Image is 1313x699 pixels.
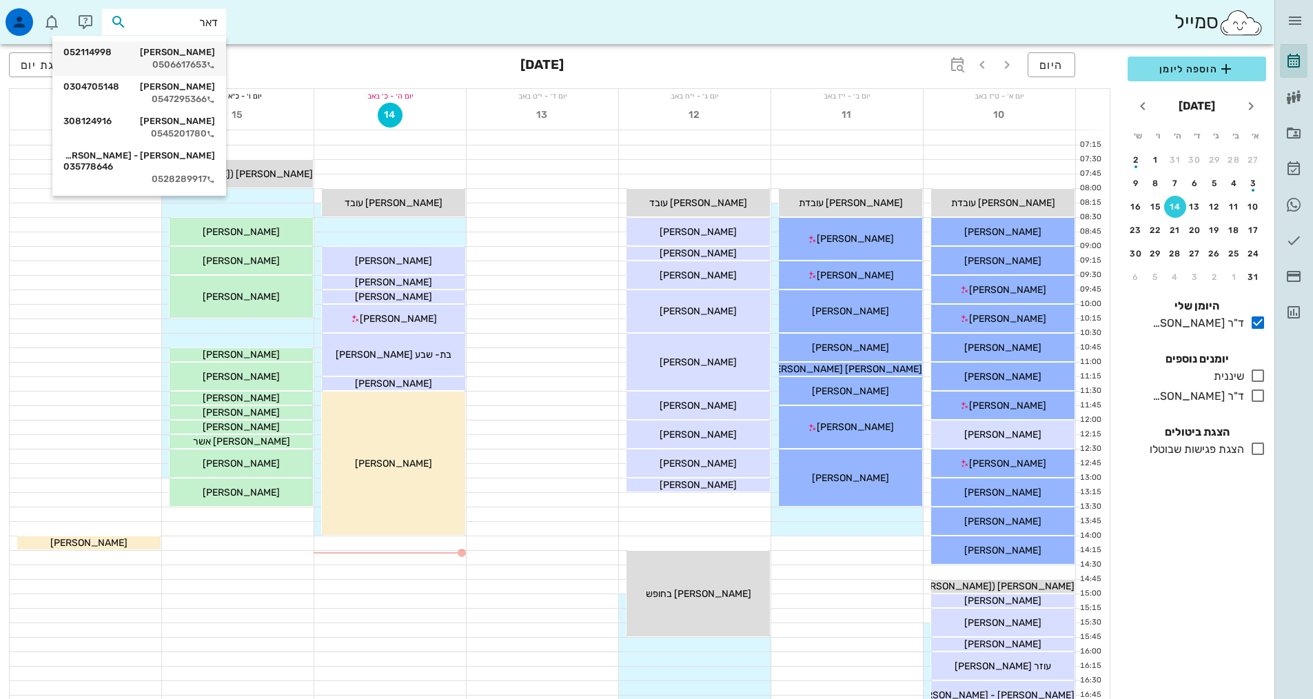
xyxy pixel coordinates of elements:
div: 08:30 [1076,212,1104,223]
div: 09:45 [1076,284,1104,296]
span: 14 [378,109,402,121]
button: 31 [1243,266,1265,288]
div: 10:00 [1076,298,1104,310]
span: בת- שבע [PERSON_NAME] [336,349,451,361]
div: 0528289917 [63,174,215,185]
div: 15 [1145,202,1167,212]
span: [PERSON_NAME] [660,270,737,281]
button: 24 [1243,243,1265,265]
button: 19 [1203,219,1225,241]
div: 31 [1243,272,1265,282]
span: [PERSON_NAME] [964,371,1041,383]
button: 11 [1223,196,1245,218]
div: 2 [1125,155,1147,165]
span: [PERSON_NAME] עובד [649,197,747,209]
div: 9 [1125,179,1147,188]
span: 11 [835,109,859,121]
span: [PERSON_NAME] [812,305,889,317]
button: הוספה ליומן [1128,57,1266,81]
th: ה׳ [1168,124,1186,148]
span: [PERSON_NAME] [355,378,432,389]
div: 12:30 [1076,443,1104,455]
div: ד"ר [PERSON_NAME] [1147,388,1244,405]
span: [PERSON_NAME] [817,270,894,281]
div: שיננית [1208,368,1244,385]
div: 29 [1203,155,1225,165]
span: [PERSON_NAME] [660,305,737,317]
span: [PERSON_NAME] [355,458,432,469]
div: 07:30 [1076,154,1104,165]
button: 21 [1164,219,1186,241]
span: הוספה ליומן [1139,61,1255,77]
div: 10:45 [1076,342,1104,354]
div: יום ה׳ - כ׳ באב [314,89,466,103]
button: 29 [1145,243,1167,265]
span: [PERSON_NAME] [969,284,1046,296]
div: 1 [1145,155,1167,165]
button: 14 [378,103,403,128]
div: 17 [1243,225,1265,235]
button: 16 [1125,196,1147,218]
div: 27 [1184,249,1206,259]
div: 11:45 [1076,400,1104,412]
div: ד"ר [PERSON_NAME] [1147,315,1244,332]
span: 308124916 [63,116,112,127]
div: יום ו׳ - כ״א באב [162,89,314,103]
span: [PERSON_NAME] [203,392,280,404]
div: 22 [1145,225,1167,235]
button: 3 [1184,266,1206,288]
span: [PERSON_NAME] [969,458,1046,469]
span: 15 [225,109,250,121]
span: [PERSON_NAME] [203,255,280,267]
div: 14:30 [1076,559,1104,571]
span: [PERSON_NAME] [964,255,1041,267]
span: [PERSON_NAME] [PERSON_NAME] [766,363,922,375]
div: יום ג׳ - י״ח באב [619,89,771,103]
div: 14 [1164,202,1186,212]
div: 30 [1125,249,1147,259]
div: 4 [1164,272,1186,282]
h4: הצגת ביטולים [1128,424,1266,440]
button: 6 [1184,172,1206,194]
button: 18 [1223,219,1245,241]
span: עוזר [PERSON_NAME] [955,660,1051,672]
span: 035778646 [63,161,113,172]
div: 09:15 [1076,255,1104,267]
span: [PERSON_NAME] [203,421,280,433]
div: 08:00 [1076,183,1104,194]
span: [PERSON_NAME] [203,349,280,361]
div: 15:15 [1076,602,1104,614]
span: [PERSON_NAME] [355,276,432,288]
button: 1 [1223,266,1245,288]
button: 28 [1223,149,1245,171]
div: 12:45 [1076,458,1104,469]
div: 2 [1203,272,1225,282]
div: 26 [1203,249,1225,259]
img: SmileCloud logo [1219,9,1263,37]
span: [PERSON_NAME] [964,226,1041,238]
button: 25 [1223,243,1245,265]
button: חודש הבא [1130,94,1155,119]
button: 10 [987,103,1012,128]
span: [PERSON_NAME] [203,458,280,469]
button: 2 [1125,149,1147,171]
button: 1 [1145,149,1167,171]
button: 6 [1125,266,1147,288]
button: 2 [1203,266,1225,288]
div: [PERSON_NAME] [63,116,215,127]
button: 14 [1164,196,1186,218]
button: תצוגת יום [9,52,86,77]
div: 09:00 [1076,241,1104,252]
div: יום ד׳ - י״ט באב [467,89,618,103]
th: ד׳ [1188,124,1205,148]
h3: [DATE] [520,52,564,80]
div: [PERSON_NAME] [63,81,215,92]
div: 15:00 [1076,588,1104,600]
span: [PERSON_NAME] [660,429,737,440]
div: 24 [1243,249,1265,259]
span: 12 [682,109,707,121]
span: [PERSON_NAME] [660,247,737,259]
div: 16:00 [1076,646,1104,658]
div: 08:15 [1076,197,1104,209]
span: 052114998 [63,47,112,58]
